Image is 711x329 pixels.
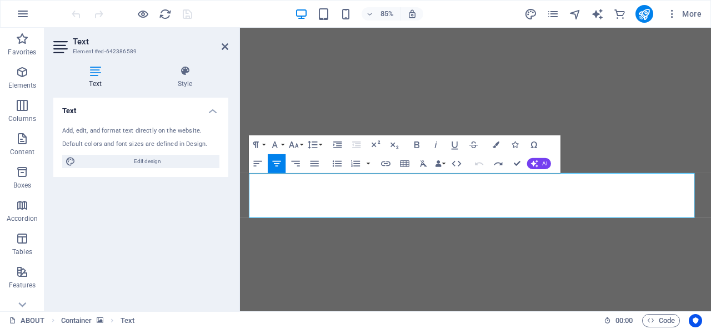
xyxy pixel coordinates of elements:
[8,48,36,57] p: Favorites
[12,247,32,256] p: Tables
[524,7,538,21] button: design
[347,154,364,173] button: Ordered List
[542,161,547,166] span: AI
[465,135,483,154] button: Strikethrough
[367,135,384,154] button: Superscript
[7,214,38,223] p: Accordion
[446,135,464,154] button: Underline (Ctrl+U)
[487,135,505,154] button: Colors
[13,181,32,190] p: Boxes
[408,135,426,154] button: Bold (Ctrl+B)
[415,154,433,173] button: Clear Formatting
[9,314,45,327] a: Click to cancel selection. Double-click to open Pages
[407,9,417,19] i: On resize automatically adjust zoom level to fit chosen device.
[448,154,465,173] button: HTML
[73,37,228,47] h2: Text
[569,7,582,21] button: navigator
[547,8,559,21] i: Pages (Ctrl+Alt+S)
[121,314,134,327] span: Click to select. Double-click to edit
[547,7,560,21] button: pages
[524,8,537,21] i: Design (Ctrl+Alt+Y)
[348,135,365,154] button: Decrease Indent
[604,314,633,327] h6: Session time
[249,135,267,154] button: Paragraph Format
[396,154,414,173] button: Insert Table
[61,314,92,327] span: Click to select. Double-click to edit
[10,148,34,156] p: Content
[79,155,216,168] span: Edit design
[61,314,134,327] nav: breadcrumb
[97,317,103,323] i: This element contains a background
[506,135,524,154] button: Icons
[287,154,304,173] button: Align Right
[306,154,323,173] button: Align Justify
[591,8,604,21] i: AI Writer
[689,314,702,327] button: Usercentrics
[8,81,37,90] p: Elements
[62,140,219,149] div: Default colors and font sizes are defined in Design.
[434,154,447,173] button: Data Bindings
[525,135,543,154] button: Special Characters
[364,154,372,173] button: Ordered List
[667,8,702,19] span: More
[377,154,395,173] button: Insert Link
[53,98,228,118] h4: Text
[623,316,625,325] span: :
[268,154,286,173] button: Align Center
[362,7,401,21] button: 85%
[635,5,653,23] button: publish
[489,154,507,173] button: Redo (Ctrl+Shift+Z)
[647,314,675,327] span: Code
[62,155,219,168] button: Edit design
[268,135,286,154] button: Font Family
[249,154,267,173] button: Align Left
[508,154,526,173] button: Confirm (Ctrl+⏎)
[287,135,304,154] button: Font Size
[615,314,633,327] span: 00 00
[642,314,680,327] button: Code
[527,158,551,169] button: AI
[136,7,149,21] button: Click here to leave preview mode and continue editing
[62,126,219,136] div: Add, edit, and format text directly on the website.
[385,135,403,154] button: Subscript
[142,65,228,89] h4: Style
[329,135,347,154] button: Increase Indent
[73,47,206,57] h3: Element #ed-642386589
[158,7,172,21] button: reload
[613,7,627,21] button: commerce
[53,65,142,89] h4: Text
[8,114,36,123] p: Columns
[378,7,396,21] h6: 85%
[470,154,488,173] button: Undo (Ctrl+Z)
[159,8,172,21] i: Reload page
[591,7,604,21] button: text_generator
[662,5,706,23] button: More
[427,135,445,154] button: Italic (Ctrl+I)
[9,281,36,290] p: Features
[306,135,323,154] button: Line Height
[328,154,346,173] button: Unordered List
